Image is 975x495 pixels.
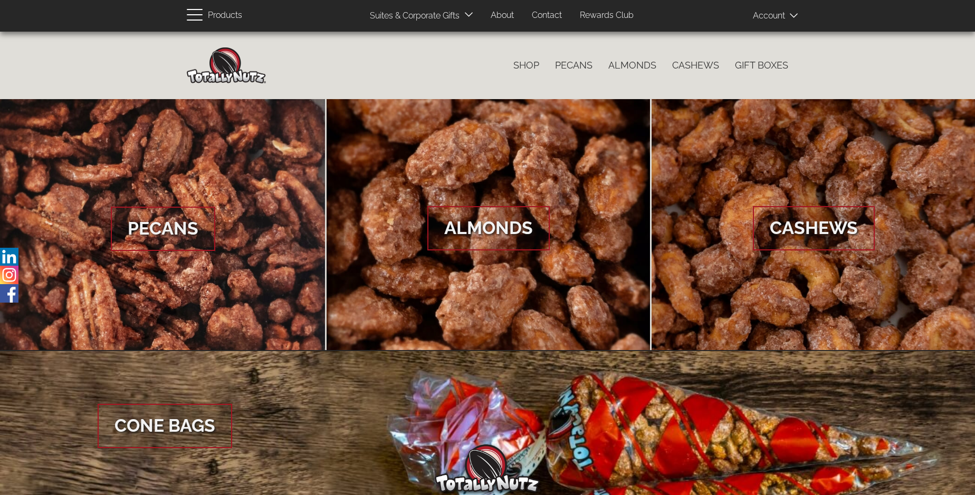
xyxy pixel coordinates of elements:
img: Totally Nutz Logo [435,444,540,492]
a: Rewards Club [572,5,642,26]
a: Contact [524,5,570,26]
span: Pecans [111,207,215,251]
span: Cashews [753,206,875,250]
a: Suites & Corporate Gifts [362,6,463,26]
a: Shop [505,54,547,76]
a: Pecans [547,54,600,76]
img: Home [187,47,266,83]
span: Almonds [427,206,550,250]
a: Almonds [327,99,651,351]
a: Gift Boxes [727,54,796,76]
span: Products [208,8,242,23]
a: Cashews [664,54,727,76]
a: Almonds [600,54,664,76]
span: Cone Bags [98,404,232,448]
a: About [483,5,522,26]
